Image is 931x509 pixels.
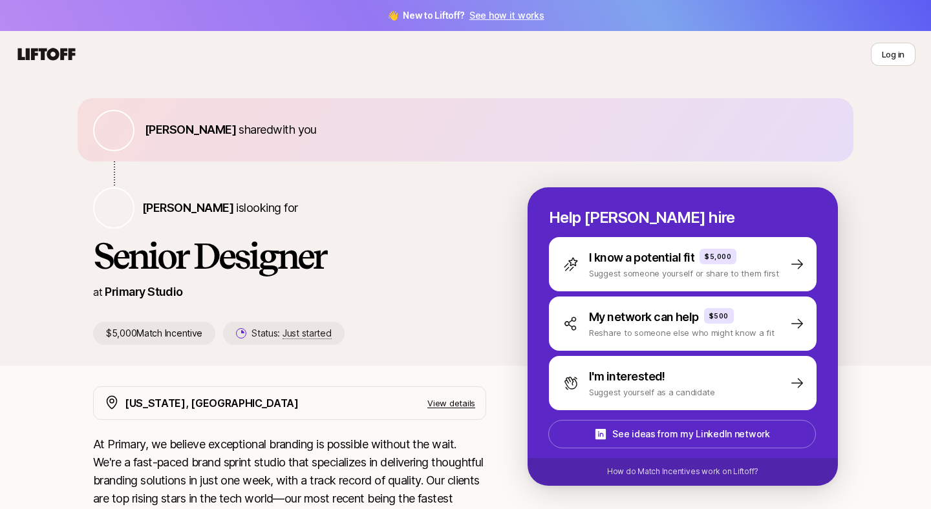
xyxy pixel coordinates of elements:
p: $500 [709,311,729,321]
p: My network can help [589,308,699,326]
p: I know a potential fit [589,249,694,267]
p: How do Match Incentives work on Liftoff? [607,466,758,477]
p: shared [145,121,322,139]
p: [US_STATE], [GEOGRAPHIC_DATA] [125,395,299,411]
span: [PERSON_NAME] [145,123,236,136]
p: Status: [251,326,331,341]
p: View details [427,397,475,410]
p: at [93,284,102,300]
p: Help [PERSON_NAME] hire [549,209,817,227]
a: See how it works [469,10,544,21]
h1: Senior Designer [93,236,486,275]
p: See ideas from my LinkedIn network [612,426,769,442]
a: Primary Studio [105,285,182,298]
button: Log in [871,43,915,66]
span: Just started [283,327,332,339]
span: 👋 New to Liftoff? [387,8,544,23]
span: [PERSON_NAME] [142,201,233,214]
button: See ideas from my LinkedIn network [548,420,816,448]
p: is looking for [142,199,297,217]
p: Reshare to someone else who might know a fit [589,326,775,339]
p: Suggest yourself as a candidate [589,386,715,399]
p: $5,000 [705,251,731,262]
p: I'm interested! [589,368,665,386]
p: Suggest someone yourself or share to them first [589,267,779,280]
span: with you [273,123,317,136]
p: $5,000 Match Incentive [93,322,215,345]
